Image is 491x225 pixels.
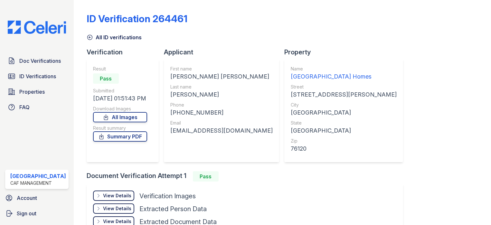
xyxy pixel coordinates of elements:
[93,106,147,112] div: Download Images
[10,172,66,180] div: [GEOGRAPHIC_DATA]
[170,66,273,72] div: First name
[19,88,45,96] span: Properties
[291,120,397,126] div: State
[103,192,131,199] div: View Details
[5,70,69,83] a: ID Verifications
[19,103,30,111] span: FAQ
[291,72,397,81] div: [GEOGRAPHIC_DATA] Homes
[464,199,485,219] iframe: chat widget
[3,207,71,220] a: Sign out
[164,48,284,57] div: Applicant
[87,33,142,41] a: All ID verifications
[5,101,69,114] a: FAQ
[93,131,147,142] a: Summary PDF
[93,66,147,72] div: Result
[170,84,273,90] div: Last name
[291,144,397,153] div: 76120
[284,48,408,57] div: Property
[10,180,66,186] div: CAF Management
[193,171,219,182] div: Pass
[3,192,71,204] a: Account
[5,54,69,67] a: Doc Verifications
[170,108,273,117] div: [PHONE_NUMBER]
[103,205,131,212] div: View Details
[93,94,147,103] div: [DATE] 01:51:43 PM
[87,48,164,57] div: Verification
[93,73,119,84] div: Pass
[170,102,273,108] div: Phone
[139,204,207,213] div: Extracted Person Data
[291,66,397,81] a: Name [GEOGRAPHIC_DATA] Homes
[291,138,397,144] div: Zip
[291,108,397,117] div: [GEOGRAPHIC_DATA]
[19,72,56,80] span: ID Verifications
[170,120,273,126] div: Email
[87,13,187,24] div: ID Verification 264461
[5,85,69,98] a: Properties
[17,210,36,217] span: Sign out
[170,90,273,99] div: [PERSON_NAME]
[291,126,397,135] div: [GEOGRAPHIC_DATA]
[291,84,397,90] div: Street
[87,171,408,182] div: Document Verification Attempt 1
[3,21,71,34] img: CE_Logo_Blue-a8612792a0a2168367f1c8372b55b34899dd931a85d93a1a3d3e32e68fde9ad4.png
[291,90,397,99] div: [STREET_ADDRESS][PERSON_NAME]
[93,125,147,131] div: Result summary
[291,66,397,72] div: Name
[93,88,147,94] div: Submitted
[139,192,196,201] div: Verification Images
[19,57,61,65] span: Doc Verifications
[103,218,131,225] div: View Details
[170,126,273,135] div: [EMAIL_ADDRESS][DOMAIN_NAME]
[291,102,397,108] div: City
[93,112,147,122] a: All Images
[17,194,37,202] span: Account
[170,72,273,81] div: [PERSON_NAME] [PERSON_NAME]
